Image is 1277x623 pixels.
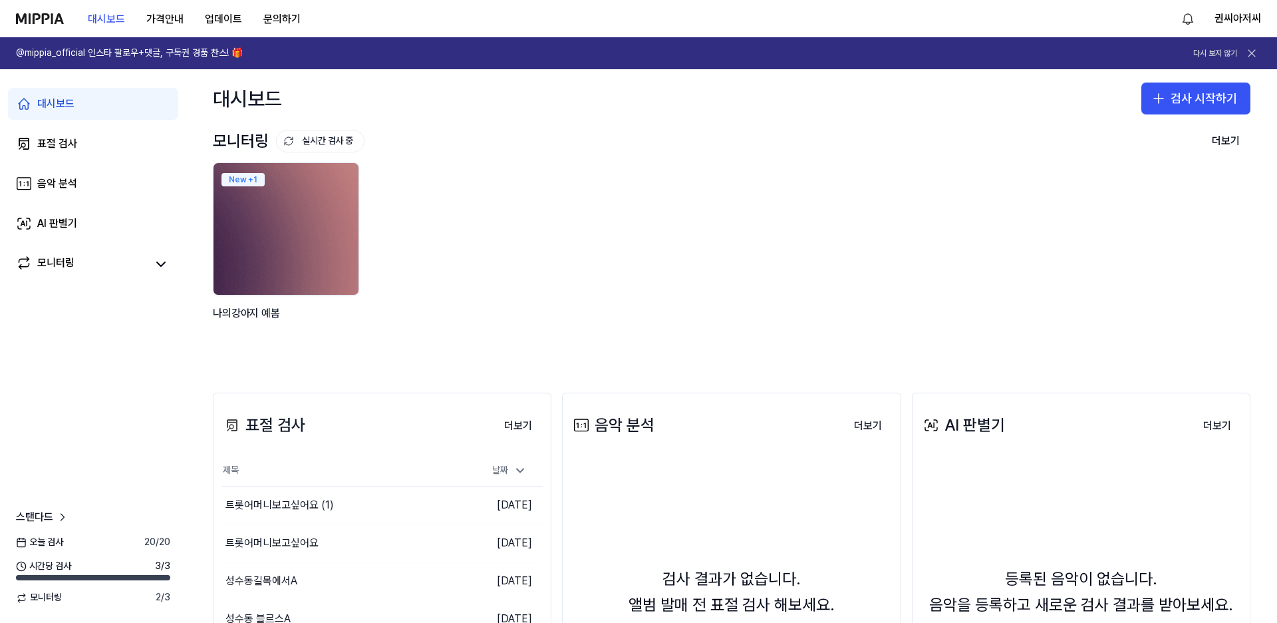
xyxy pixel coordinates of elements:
[8,168,178,200] a: 음악 분석
[221,413,305,438] div: 표절 검사
[16,509,53,525] span: 스탠다드
[921,413,1005,438] div: AI 판별기
[571,413,654,438] div: 음악 분석
[494,411,543,439] a: 더보기
[487,460,532,481] div: 날짜
[213,305,362,339] div: 나의강아지 예봄
[155,560,170,573] span: 3 / 3
[221,173,265,186] div: New + 1
[253,6,311,33] button: 문의하기
[225,497,334,513] div: 트롯어머니보고싶어요 (1)
[629,566,835,618] div: 검사 결과가 없습니다. 앨범 발매 전 표절 검사 해보세요.
[494,413,543,439] button: 더보기
[16,509,69,525] a: 스탠다드
[1193,413,1242,439] button: 더보기
[462,562,543,600] td: [DATE]
[843,411,893,439] a: 더보기
[16,13,64,24] img: logo
[1214,11,1261,27] button: 권씨아저씨
[213,128,364,154] div: 모니터링
[8,208,178,240] a: AI 판별기
[1180,11,1196,27] img: 알림
[194,6,253,33] button: 업데이트
[843,413,893,439] button: 더보기
[136,6,194,33] button: 가격안내
[37,255,74,274] div: 모니터링
[462,487,543,524] td: [DATE]
[1193,411,1242,439] a: 더보기
[8,128,178,160] a: 표절 검사
[225,535,319,551] div: 트롯어머니보고싶어요
[1141,83,1250,114] button: 검사 시작하기
[37,216,77,232] div: AI 판별기
[1201,128,1250,154] button: 더보기
[16,255,146,274] a: 모니터링
[213,162,362,353] a: New +1backgroundIamge나의강아지 예봄
[221,455,462,487] th: 제목
[37,96,74,112] div: 대시보드
[225,573,297,589] div: 성수동길목에서A
[276,130,364,152] button: 실시간 검사 중
[194,1,253,37] a: 업데이트
[16,591,62,604] span: 모니터링
[8,88,178,120] a: 대시보드
[1193,48,1237,59] button: 다시 보지 않기
[462,524,543,562] td: [DATE]
[16,560,71,573] span: 시간당 검사
[16,47,243,60] h1: @mippia_official 인스타 팔로우+댓글, 구독권 경품 찬스! 🎁
[144,536,170,549] span: 20 / 20
[929,566,1233,618] div: 등록된 음악이 없습니다. 음악을 등록하고 새로운 검사 결과를 받아보세요.
[16,536,63,549] span: 오늘 검사
[37,176,77,192] div: 음악 분석
[156,591,170,604] span: 2 / 3
[213,83,282,114] div: 대시보드
[77,6,136,33] button: 대시보드
[37,136,77,152] div: 표절 검사
[213,163,358,295] img: backgroundIamge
